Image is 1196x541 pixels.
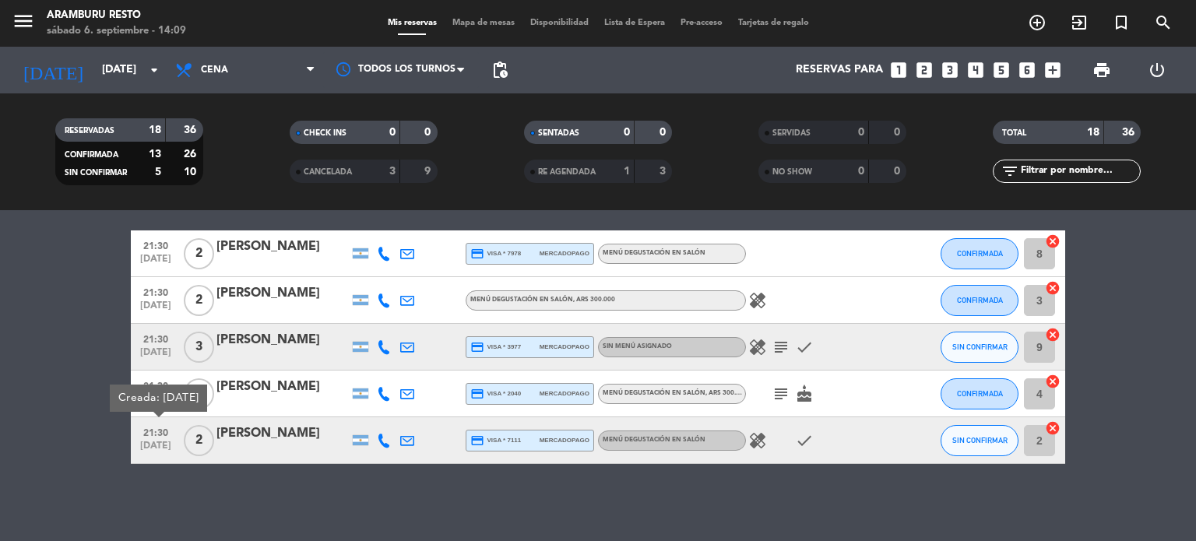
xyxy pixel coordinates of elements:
[603,437,705,443] span: Menú degustación en salón
[470,247,484,261] i: credit_card
[624,127,630,138] strong: 0
[991,60,1011,80] i: looks_5
[795,431,814,450] i: check
[1045,280,1061,296] i: cancel
[184,149,199,160] strong: 26
[1019,163,1140,180] input: Filtrar por nombre...
[1087,127,1099,138] strong: 18
[216,283,349,304] div: [PERSON_NAME]
[705,390,747,396] span: , ARS 300.000
[660,166,669,177] strong: 3
[858,127,864,138] strong: 0
[12,9,35,33] i: menu
[149,149,161,160] strong: 13
[216,237,349,257] div: [PERSON_NAME]
[136,300,175,318] span: [DATE]
[470,340,521,354] span: visa * 3977
[1001,162,1019,181] i: filter_list
[603,390,747,396] span: Menú degustación en salón
[1002,129,1026,137] span: TOTAL
[470,434,521,448] span: visa * 7111
[603,343,672,350] span: Sin menú asignado
[772,129,811,137] span: SERVIDAS
[748,291,767,310] i: healing
[65,127,114,135] span: RESERVADAS
[470,387,521,401] span: visa * 2040
[470,247,521,261] span: visa * 7978
[1017,60,1037,80] i: looks_6
[748,431,767,450] i: healing
[1122,127,1138,138] strong: 36
[894,166,903,177] strong: 0
[596,19,673,27] span: Lista de Espera
[538,129,579,137] span: SENTADAS
[748,338,767,357] i: healing
[110,385,207,412] div: Creada: [DATE]
[380,19,445,27] span: Mis reservas
[1070,13,1089,32] i: exit_to_app
[445,19,522,27] span: Mapa de mesas
[772,338,790,357] i: subject
[573,297,615,303] span: , ARS 300.000
[540,435,589,445] span: mercadopago
[952,436,1008,444] span: SIN CONFIRMAR
[660,127,669,138] strong: 0
[957,389,1003,398] span: CONFIRMADA
[389,127,396,138] strong: 0
[47,23,186,39] div: sábado 6. septiembre - 14:09
[940,60,960,80] i: looks_3
[184,167,199,177] strong: 10
[136,254,175,272] span: [DATE]
[1045,374,1061,389] i: cancel
[1154,13,1173,32] i: search
[1045,420,1061,436] i: cancel
[184,238,214,269] span: 2
[184,378,214,409] span: 2
[624,166,630,177] strong: 1
[540,388,589,399] span: mercadopago
[136,441,175,458] span: [DATE]
[538,168,596,176] span: RE AGENDADA
[424,127,434,138] strong: 0
[1028,13,1046,32] i: add_circle_outline
[184,285,214,316] span: 2
[470,387,484,401] i: credit_card
[424,166,434,177] strong: 9
[1092,61,1111,79] span: print
[888,60,909,80] i: looks_one
[1112,13,1131,32] i: turned_in_not
[540,248,589,258] span: mercadopago
[540,342,589,352] span: mercadopago
[201,65,228,76] span: Cena
[216,423,349,444] div: [PERSON_NAME]
[470,340,484,354] i: credit_card
[136,347,175,365] span: [DATE]
[136,329,175,347] span: 21:30
[957,249,1003,258] span: CONFIRMADA
[470,297,615,303] span: Menú degustación en salón
[1043,60,1063,80] i: add_box
[730,19,817,27] span: Tarjetas de regalo
[136,376,175,394] span: 21:30
[858,166,864,177] strong: 0
[304,168,352,176] span: CANCELADA
[772,168,812,176] span: NO SHOW
[145,61,164,79] i: arrow_drop_down
[184,425,214,456] span: 2
[136,236,175,254] span: 21:30
[522,19,596,27] span: Disponibilidad
[155,167,161,177] strong: 5
[1045,234,1061,249] i: cancel
[795,338,814,357] i: check
[65,151,118,159] span: CONFIRMADA
[952,343,1008,351] span: SIN CONFIRMAR
[304,129,346,137] span: CHECK INS
[470,434,484,448] i: credit_card
[914,60,934,80] i: looks_two
[136,283,175,300] span: 21:30
[65,169,127,177] span: SIN CONFIRMAR
[491,61,509,79] span: pending_actions
[149,125,161,135] strong: 18
[1148,61,1166,79] i: power_settings_new
[1045,327,1061,343] i: cancel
